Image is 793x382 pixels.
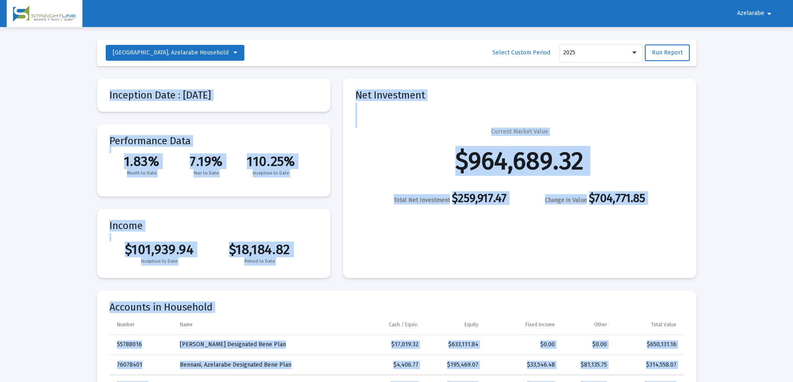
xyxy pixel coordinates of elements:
span: 2025 [563,49,575,56]
mat-card-title: Income [109,222,318,230]
span: 7.19% [174,153,239,169]
td: Column Total Value [613,315,684,335]
div: $314,558.07 [619,361,676,369]
td: [PERSON_NAME] Designated Bene Plan [174,335,348,355]
div: $704,771.85 [545,194,645,205]
button: Run Report [645,44,690,61]
span: Select Custom Period [492,49,550,56]
div: $0.00 [567,340,607,349]
td: Column Name [174,315,348,335]
div: $259,917.47 [394,194,507,205]
td: 76078401 [109,355,174,375]
mat-icon: arrow_drop_down [764,5,774,22]
div: $33,546.48 [490,361,555,369]
span: Run Report [652,49,683,56]
span: [GEOGRAPHIC_DATA], Azelarabe Household [113,49,229,56]
td: Column Number [109,315,174,335]
div: Number [117,321,134,328]
div: $650,131.16 [619,340,676,349]
span: $101,939.94 [109,242,210,257]
mat-card-title: Performance Data [109,137,318,177]
img: Dashboard [13,5,76,22]
button: [GEOGRAPHIC_DATA], Azelarabe Household [106,45,244,61]
span: Inception to Date [239,169,303,177]
td: Bennani, Azelarabe Designated Bene Plan [174,355,348,375]
div: Current Market Value [491,128,548,136]
span: Total Net Investment [394,197,450,204]
div: $81,135.75 [567,361,607,369]
span: Month to Date [109,169,174,177]
span: Azelarabe [737,10,764,17]
div: Equity [465,321,478,328]
div: $4,406.77 [354,361,418,369]
td: Column Other [561,315,613,335]
div: $195,469.07 [430,361,478,369]
div: Total Value [651,321,676,328]
td: Column Equity [424,315,484,335]
span: Inception to Date [109,257,210,266]
td: 55788016 [109,335,174,355]
td: Column Cash / Equiv. [348,315,424,335]
div: $964,689.32 [455,157,584,165]
span: Change in Value [545,197,587,204]
mat-card-title: Inception Date : [DATE] [109,91,318,99]
div: $0.00 [490,340,555,349]
div: Name [180,321,193,328]
button: Azelarabe [727,5,784,22]
div: $633,111.84 [430,340,478,349]
td: Column Fixed Income [484,315,561,335]
span: Year to Date [174,169,239,177]
span: 1.83% [109,153,174,169]
mat-card-title: Net Investment [355,91,684,99]
span: $18,184.82 [209,242,310,257]
div: Fixed Income [525,321,555,328]
div: Cash / Equiv. [389,321,418,328]
div: Other [594,321,607,328]
span: 110.25% [239,153,303,169]
span: Period to Date [209,257,310,266]
mat-card-title: Accounts in Household [109,303,684,311]
div: $17,019.32 [354,340,418,349]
